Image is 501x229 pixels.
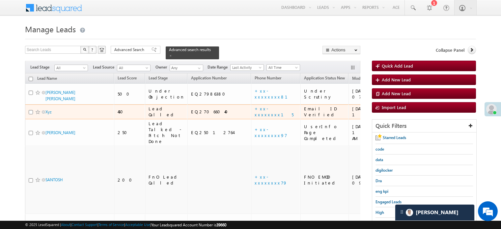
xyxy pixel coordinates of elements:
[30,64,54,70] span: Lead Stage
[352,88,396,100] div: [DATE] 07:09 PM
[230,64,264,71] a: Last Activity
[45,90,75,101] a: [PERSON_NAME] [PERSON_NAME]
[170,65,203,71] input: Type to Search
[376,147,384,152] span: code
[91,47,94,52] span: ?
[322,46,360,54] button: Actions
[376,199,402,204] span: Engaged Leads
[255,174,287,186] a: +xx-xxxxxxxx79
[251,74,285,83] a: Phone Number
[406,209,413,216] img: Carter
[169,47,211,52] span: Advanced search results
[376,168,393,173] span: digilocker
[83,48,86,51] img: Search
[151,222,226,227] span: Your Leadsquared Account Number is
[118,129,142,135] div: 250
[149,75,168,80] span: Lead Stage
[155,64,170,70] span: Owner
[255,127,287,138] a: +xx-xxxxxxxx97
[118,177,142,183] div: 200
[25,24,76,34] span: Manage Leads
[118,109,142,115] div: 450
[118,75,137,80] span: Lead Score
[304,106,346,118] div: Email ID Verified
[54,65,88,71] a: All
[382,104,406,110] span: Import Lead
[208,64,230,70] span: Date Range
[376,189,388,194] span: eng kpi
[149,121,185,144] div: Lead Talked - Pitch Not Done
[61,222,70,227] a: About
[188,74,230,83] a: Application Number
[145,74,171,83] a: Lead Stage
[382,63,413,69] span: Quick Add Lead
[71,222,97,227] a: Contact Support
[395,204,475,221] div: carter-dragCarter[PERSON_NAME]
[114,47,146,53] span: Advanced Search
[304,124,346,141] div: UserInfo Page Completed
[349,74,384,83] a: Modified On (sorted descending)
[231,65,262,71] span: Last Activity
[255,88,295,100] a: +xx-xxxxxxxx81
[149,174,185,186] div: FnO Lead Called
[191,109,248,115] div: EQ27066040
[352,76,374,81] span: Modified On
[216,222,226,227] span: 39660
[255,106,293,117] a: +xx-xxxxxxxx15
[118,91,142,97] div: 500
[125,222,150,227] a: Acceptable Use
[304,75,345,80] span: Application Status New
[352,106,396,118] div: [DATE] 12:27 PM
[98,222,124,227] a: Terms of Service
[149,88,185,100] div: Under Objection
[436,47,464,53] span: Collapse Panel
[352,174,396,186] div: [DATE] 09:26 AM
[304,88,346,100] div: Under Scrutiny
[301,74,348,83] a: Application Status New
[376,157,383,162] span: data
[149,106,185,118] div: Lead Called
[55,65,86,71] span: All
[376,178,382,183] span: Dra
[383,135,406,140] span: Starred Leads
[117,65,151,71] a: All
[376,210,384,215] span: High
[117,65,149,71] span: All
[255,75,281,80] span: Phone Number
[304,174,346,186] div: FNO EMOD Initiated
[191,129,248,135] div: EQ25012764
[416,209,459,215] span: Carter
[191,91,248,97] div: EQ27986380
[352,124,396,141] div: [DATE] 11:01 AM
[382,77,411,82] span: Add New Lead
[267,65,298,71] span: All Time
[382,91,411,96] span: Add New Lead
[194,65,203,72] a: Show All Items
[191,75,227,80] span: Application Number
[34,75,60,83] a: Lead Name
[114,74,140,83] a: Lead Score
[266,64,300,71] a: All Time
[45,109,51,114] a: Xyz
[45,130,75,135] a: [PERSON_NAME]
[25,222,226,228] span: © 2025 LeadSquared | | | | |
[89,46,97,54] button: ?
[399,209,404,215] img: carter-drag
[93,64,117,70] span: Lead Source
[372,120,476,132] div: Quick Filters
[45,177,63,182] a: SANTOSH
[29,77,33,81] input: Check all records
